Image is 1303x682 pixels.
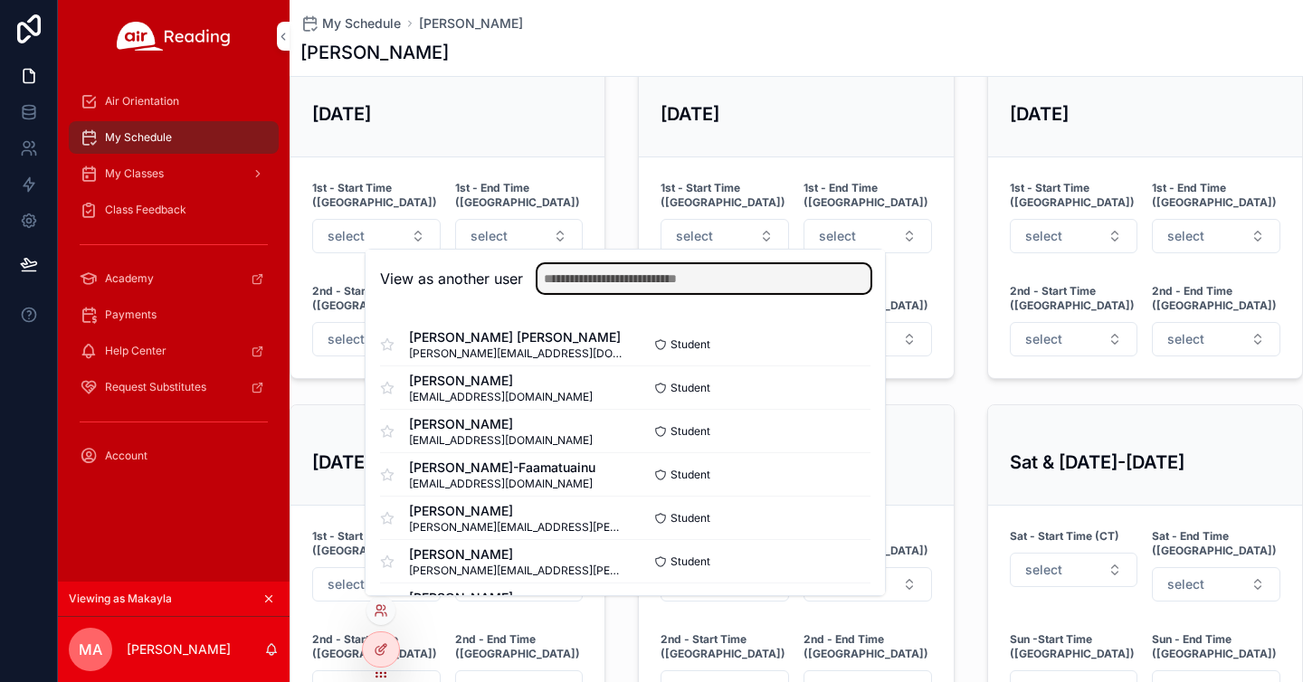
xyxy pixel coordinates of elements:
[380,268,523,289] h2: View as another user
[312,449,583,476] h3: [DATE]
[671,381,710,395] span: Student
[1010,181,1138,210] strong: 1st - Start Time ([GEOGRAPHIC_DATA])
[409,390,593,404] span: [EMAIL_ADDRESS][DOMAIN_NAME]
[69,335,279,367] a: Help Center
[804,219,932,253] button: Select Button
[671,424,710,439] span: Student
[676,227,713,245] span: select
[661,181,789,210] strong: 1st - Start Time ([GEOGRAPHIC_DATA])
[328,227,365,245] span: select
[69,371,279,403] a: Request Substitutes
[671,468,710,482] span: Student
[804,181,932,210] strong: 1st - End Time ([GEOGRAPHIC_DATA])
[409,589,625,607] span: [PERSON_NAME]
[1010,219,1138,253] button: Select Button
[312,284,441,313] strong: 2nd - Start Time ([GEOGRAPHIC_DATA])
[79,639,102,660] span: MA
[69,440,279,472] a: Account
[312,219,441,253] button: Select Button
[1152,632,1280,661] strong: Sun - End Time ([GEOGRAPHIC_DATA])
[322,14,401,33] span: My Schedule
[455,632,584,661] strong: 2nd - End Time ([GEOGRAPHIC_DATA])
[1010,449,1280,476] h3: Sat & [DATE]-[DATE]
[1152,322,1280,356] button: Select Button
[409,545,625,564] span: [PERSON_NAME]
[312,632,441,661] strong: 2nd - Start Time ([GEOGRAPHIC_DATA])
[419,14,523,33] a: [PERSON_NAME]
[312,567,441,601] button: Select Button
[1010,553,1138,587] button: Select Button
[105,166,164,181] span: My Classes
[300,14,401,33] a: My Schedule
[409,564,625,578] span: [PERSON_NAME][EMAIL_ADDRESS][PERSON_NAME][DOMAIN_NAME]
[1010,100,1280,128] h3: [DATE]
[409,415,593,433] span: [PERSON_NAME]
[455,181,584,210] strong: 1st - End Time ([GEOGRAPHIC_DATA])
[69,121,279,154] a: My Schedule
[1167,330,1204,348] span: select
[1025,227,1062,245] span: select
[671,554,710,569] span: Student
[328,330,365,348] span: select
[300,40,449,65] h1: [PERSON_NAME]
[1152,529,1280,558] strong: Sat - End Time ([GEOGRAPHIC_DATA])
[1010,284,1138,313] strong: 2nd - Start Time ([GEOGRAPHIC_DATA])
[671,337,710,352] span: Student
[1152,284,1280,313] strong: 2nd - End Time ([GEOGRAPHIC_DATA])
[409,433,593,448] span: [EMAIL_ADDRESS][DOMAIN_NAME]
[105,344,166,358] span: Help Center
[312,181,441,210] strong: 1st - Start Time ([GEOGRAPHIC_DATA])
[1025,330,1062,348] span: select
[1010,322,1138,356] button: Select Button
[69,262,279,295] a: Academy
[409,520,625,535] span: [PERSON_NAME][EMAIL_ADDRESS][PERSON_NAME][DOMAIN_NAME]
[804,632,932,661] strong: 2nd - End Time ([GEOGRAPHIC_DATA])
[409,346,625,361] span: [PERSON_NAME][EMAIL_ADDRESS][DOMAIN_NAME]
[455,219,584,253] button: Select Button
[1152,567,1280,601] button: Select Button
[1010,632,1138,661] strong: Sun -Start Time ([GEOGRAPHIC_DATA])
[105,271,154,286] span: Academy
[312,322,441,356] button: Select Button
[671,511,710,526] span: Student
[69,592,172,606] span: Viewing as Makayla
[105,380,206,394] span: Request Substitutes
[312,529,441,558] strong: 1st - Start Time ([GEOGRAPHIC_DATA])
[69,157,279,190] a: My Classes
[312,100,583,128] h3: [DATE]
[105,308,157,322] span: Payments
[69,298,279,331] a: Payments
[1025,561,1062,579] span: select
[1152,219,1280,253] button: Select Button
[58,72,290,496] div: scrollable content
[409,502,625,520] span: [PERSON_NAME]
[661,632,789,661] strong: 2nd - Start Time ([GEOGRAPHIC_DATA])
[409,372,593,390] span: [PERSON_NAME]
[661,100,931,128] h3: [DATE]
[328,575,365,593] span: select
[1152,181,1280,210] strong: 1st - End Time ([GEOGRAPHIC_DATA])
[105,449,147,463] span: Account
[69,85,279,118] a: Air Orientation
[409,459,595,477] span: [PERSON_NAME]-Faamatuainu
[127,640,231,658] p: [PERSON_NAME]
[117,22,231,51] img: App logo
[409,477,595,491] span: [EMAIL_ADDRESS][DOMAIN_NAME]
[105,203,186,217] span: Class Feedback
[105,94,179,109] span: Air Orientation
[105,130,172,145] span: My Schedule
[661,219,789,253] button: Select Button
[409,328,625,346] span: [PERSON_NAME] [PERSON_NAME]
[69,194,279,226] a: Class Feedback
[1167,227,1204,245] span: select
[819,227,856,245] span: select
[471,227,508,245] span: select
[1167,575,1204,593] span: select
[1010,529,1119,544] strong: Sat - Start Time (CT)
